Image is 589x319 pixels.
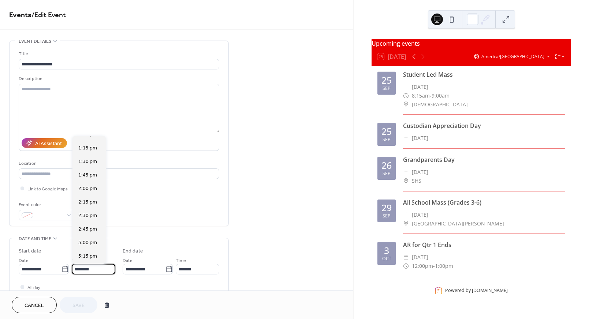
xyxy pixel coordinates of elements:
[19,38,51,45] span: Event details
[383,171,391,176] div: Sep
[481,54,544,59] span: America/[GEOGRAPHIC_DATA]
[412,91,430,100] span: 8:15am
[22,138,67,148] button: AI Assistant
[403,253,409,262] div: ​
[123,257,133,265] span: Date
[403,262,409,270] div: ​
[31,8,66,22] span: / Edit Event
[412,262,433,270] span: 12:00pm
[383,137,391,142] div: Sep
[381,203,392,212] div: 29
[27,185,68,193] span: Link to Google Maps
[78,144,97,152] span: 1:15 pm
[403,176,409,185] div: ​
[403,70,565,79] div: Student Led Mass
[78,212,97,220] span: 2:30 pm
[383,86,391,91] div: Sep
[9,8,31,22] a: Events
[78,198,97,206] span: 2:15 pm
[445,288,508,294] div: Powered by
[35,140,62,148] div: AI Assistant
[72,257,82,265] span: Time
[372,39,571,48] div: Upcoming events
[123,247,143,255] div: End date
[412,210,428,219] span: [DATE]
[432,91,450,100] span: 9:00am
[384,246,389,255] div: 3
[435,262,453,270] span: 1:00pm
[412,83,428,91] span: [DATE]
[19,201,74,209] div: Event color
[381,127,392,136] div: 25
[382,257,391,261] div: Oct
[412,134,428,143] span: [DATE]
[78,185,97,193] span: 2:00 pm
[176,257,186,265] span: Time
[403,219,409,228] div: ​
[403,134,409,143] div: ​
[19,257,29,265] span: Date
[412,168,428,176] span: [DATE]
[78,171,97,179] span: 1:45 pm
[403,210,409,219] div: ​
[19,160,218,167] div: Location
[433,262,435,270] span: -
[19,75,218,83] div: Description
[25,302,44,309] span: Cancel
[78,239,97,247] span: 3:00 pm
[403,100,409,109] div: ​
[472,288,508,294] a: [DOMAIN_NAME]
[430,91,432,100] span: -
[78,158,97,166] span: 1:30 pm
[381,161,392,170] div: 26
[381,76,392,85] div: 25
[12,297,57,313] button: Cancel
[19,235,51,243] span: Date and time
[412,219,504,228] span: [GEOGRAPHIC_DATA][PERSON_NAME]
[412,100,468,109] span: [DEMOGRAPHIC_DATA]
[19,247,41,255] div: Start date
[19,50,218,58] div: Title
[403,155,565,164] div: Grandparents Day
[412,253,428,262] span: [DATE]
[383,214,391,219] div: Sep
[78,252,97,260] span: 3:15 pm
[27,284,40,292] span: All day
[403,83,409,91] div: ​
[78,225,97,233] span: 2:45 pm
[403,91,409,100] div: ​
[412,176,421,185] span: SHS
[403,121,565,130] div: Custodian Appreciation Day
[403,240,565,249] div: AR for Qtr 1 Ends
[403,198,565,207] div: All School Mass (Grades 3-6)
[403,168,409,176] div: ​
